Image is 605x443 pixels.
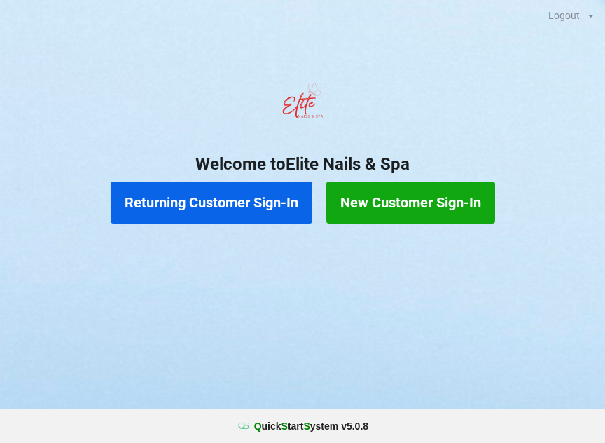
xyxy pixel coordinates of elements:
[254,419,368,433] b: uick tart ystem v 5.0.8
[237,419,251,433] img: favicon.ico
[326,182,495,224] button: New Customer Sign-In
[548,11,580,20] div: Logout
[303,421,310,432] span: S
[281,421,288,432] span: S
[111,182,312,224] button: Returning Customer Sign-In
[254,421,262,432] span: Q
[274,76,331,132] img: EliteNailsSpa-Logo1.png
